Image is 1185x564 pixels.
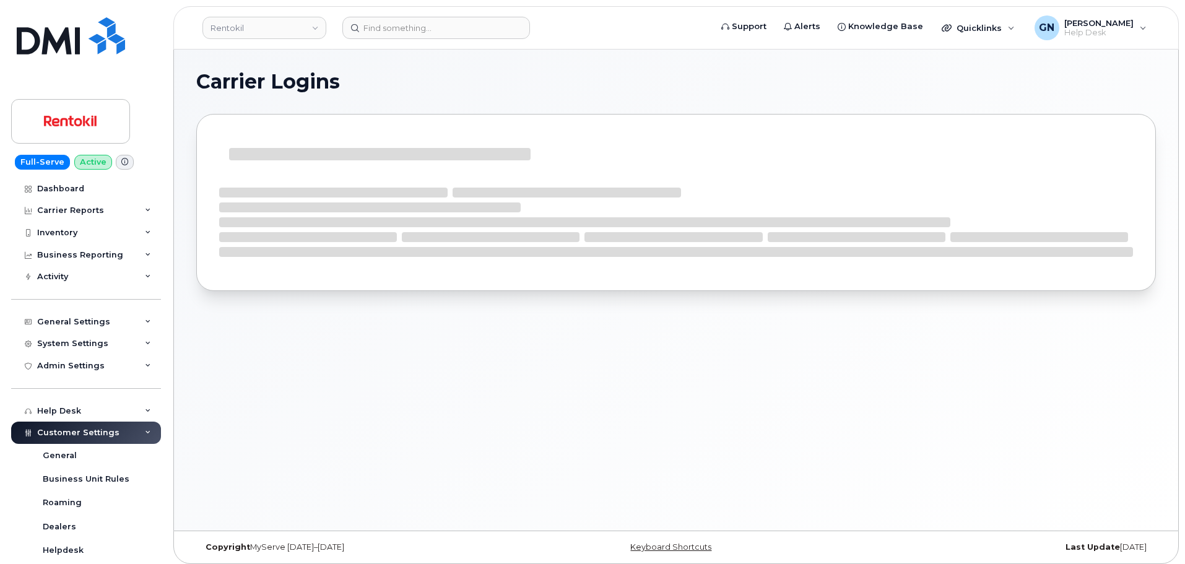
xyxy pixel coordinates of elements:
[1066,542,1120,552] strong: Last Update
[196,542,516,552] div: MyServe [DATE]–[DATE]
[630,542,711,552] a: Keyboard Shortcuts
[206,542,250,552] strong: Copyright
[196,72,340,91] span: Carrier Logins
[836,542,1156,552] div: [DATE]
